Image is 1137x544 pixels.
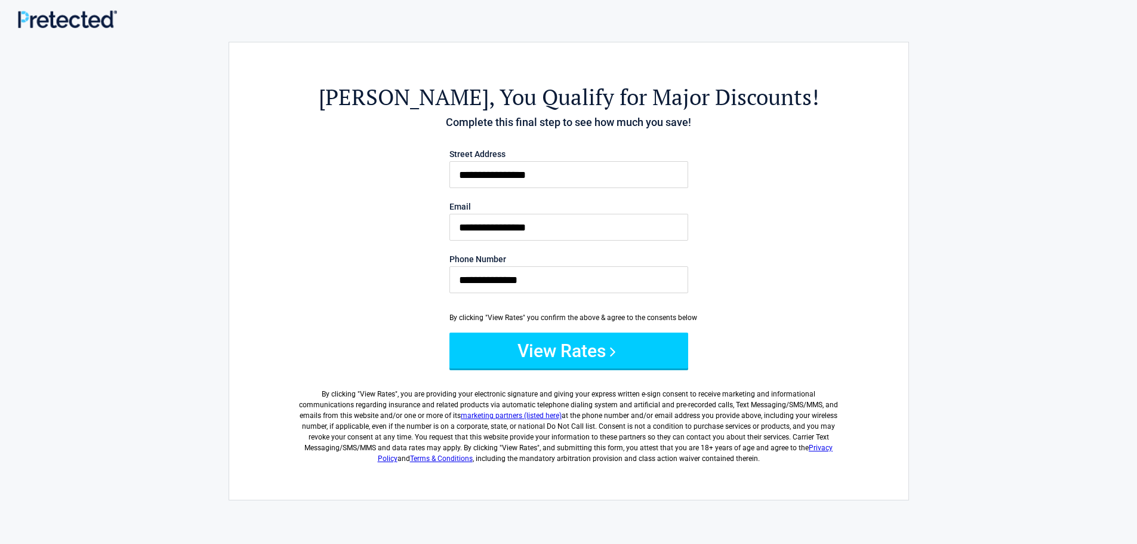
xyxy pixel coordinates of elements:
[449,202,688,211] label: Email
[18,10,117,28] img: Main Logo
[449,312,688,323] div: By clicking "View Rates" you confirm the above & agree to the consents below
[295,82,843,112] h2: , You Qualify for Major Discounts!
[449,333,688,368] button: View Rates
[319,82,489,112] span: [PERSON_NAME]
[295,379,843,464] label: By clicking " ", you are providing your electronic signature and giving your express written e-si...
[360,390,395,398] span: View Rates
[449,150,688,158] label: Street Address
[461,411,562,420] a: marketing partners (listed here)
[449,255,688,263] label: Phone Number
[410,454,473,463] a: Terms & Conditions
[295,115,843,130] h4: Complete this final step to see how much you save!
